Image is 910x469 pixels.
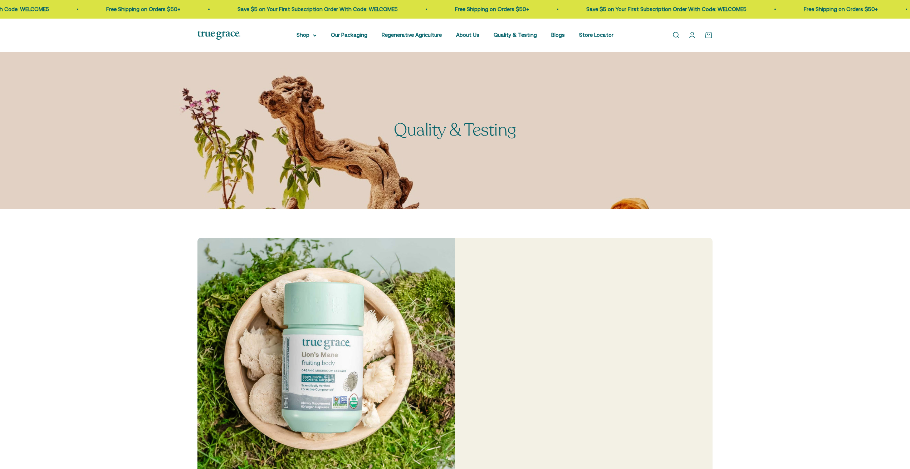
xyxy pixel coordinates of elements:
[394,118,516,142] split-lines: Quality & Testing
[331,32,367,38] a: Our Packaging
[579,32,613,38] a: Store Locator
[551,32,565,38] a: Blogs
[802,6,876,12] a: Free Shipping on Orders $50+
[235,5,396,14] p: Save $5 on Your First Subscription Order With Code: WELCOME5
[297,31,317,39] summary: Shop
[494,32,537,38] a: Quality & Testing
[453,6,527,12] a: Free Shipping on Orders $50+
[584,5,744,14] p: Save $5 on Your First Subscription Order With Code: WELCOME5
[456,32,479,38] a: About Us
[382,32,442,38] a: Regenerative Agriculture
[104,6,178,12] a: Free Shipping on Orders $50+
